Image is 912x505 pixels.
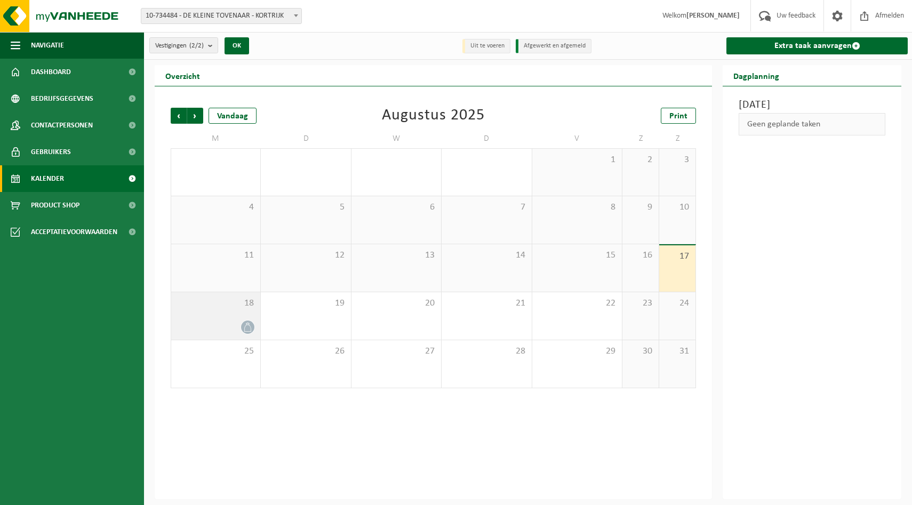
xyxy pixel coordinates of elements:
span: 2 [628,154,653,166]
span: Volgende [187,108,203,124]
span: 29 [538,346,617,357]
button: Vestigingen(2/2) [149,37,218,53]
strong: [PERSON_NAME] [686,12,740,20]
span: 21 [447,298,526,309]
span: 12 [266,250,345,261]
span: 27 [357,346,436,357]
span: 26 [266,346,345,357]
span: 10 [665,202,690,213]
span: 25 [177,346,255,357]
span: 14 [447,250,526,261]
span: 10-734484 - DE KLEINE TOVENAAR - KORTRIJK [141,9,301,23]
td: M [171,129,261,148]
td: W [351,129,442,148]
span: 8 [538,202,617,213]
a: Print [661,108,696,124]
span: 10-734484 - DE KLEINE TOVENAAR - KORTRIJK [141,8,302,24]
div: Augustus 2025 [382,108,485,124]
span: Navigatie [31,32,64,59]
div: Vandaag [209,108,257,124]
td: V [532,129,622,148]
span: Vestigingen [155,38,204,54]
span: 30 [628,346,653,357]
td: Z [622,129,659,148]
span: 9 [628,202,653,213]
li: Uit te voeren [462,39,510,53]
button: OK [225,37,249,54]
span: 15 [538,250,617,261]
span: Gebruikers [31,139,71,165]
span: 4 [177,202,255,213]
span: Print [669,112,687,121]
span: Acceptatievoorwaarden [31,219,117,245]
span: 5 [266,202,345,213]
span: 18 [177,298,255,309]
span: 3 [665,154,690,166]
count: (2/2) [189,42,204,49]
span: 13 [357,250,436,261]
span: 31 [665,346,690,357]
span: 28 [447,346,526,357]
a: Extra taak aanvragen [726,37,908,54]
span: Vorige [171,108,187,124]
span: 24 [665,298,690,309]
span: 17 [665,251,690,262]
span: Dashboard [31,59,71,85]
span: 16 [628,250,653,261]
h3: [DATE] [739,97,885,113]
span: Product Shop [31,192,79,219]
li: Afgewerkt en afgemeld [516,39,591,53]
span: 1 [538,154,617,166]
h2: Dagplanning [723,65,790,86]
span: 7 [447,202,526,213]
span: 20 [357,298,436,309]
td: D [442,129,532,148]
span: Bedrijfsgegevens [31,85,93,112]
span: 11 [177,250,255,261]
span: 6 [357,202,436,213]
h2: Overzicht [155,65,211,86]
span: 19 [266,298,345,309]
span: Contactpersonen [31,112,93,139]
td: D [261,129,351,148]
span: 23 [628,298,653,309]
div: Geen geplande taken [739,113,885,135]
span: Kalender [31,165,64,192]
td: Z [659,129,696,148]
span: 22 [538,298,617,309]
